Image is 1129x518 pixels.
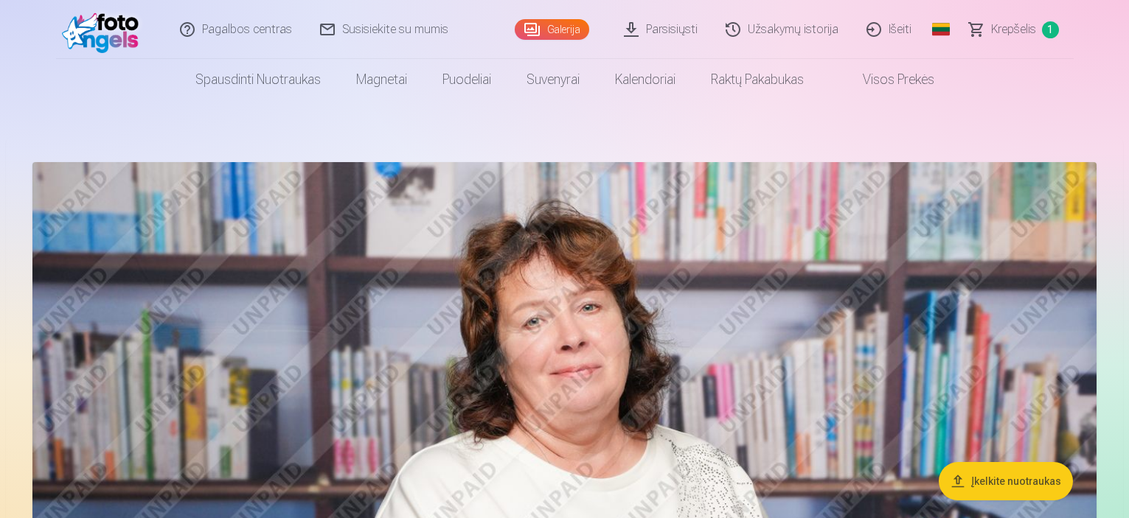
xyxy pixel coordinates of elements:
a: Puodeliai [425,59,509,100]
button: Įkelkite nuotraukas [939,462,1073,500]
span: Krepšelis [991,21,1036,38]
a: Spausdinti nuotraukas [178,59,338,100]
a: Galerija [515,19,589,40]
a: Suvenyrai [509,59,597,100]
a: Visos prekės [821,59,952,100]
img: /fa2 [62,6,147,53]
a: Raktų pakabukas [693,59,821,100]
a: Kalendoriai [597,59,693,100]
span: 1 [1042,21,1059,38]
a: Magnetai [338,59,425,100]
